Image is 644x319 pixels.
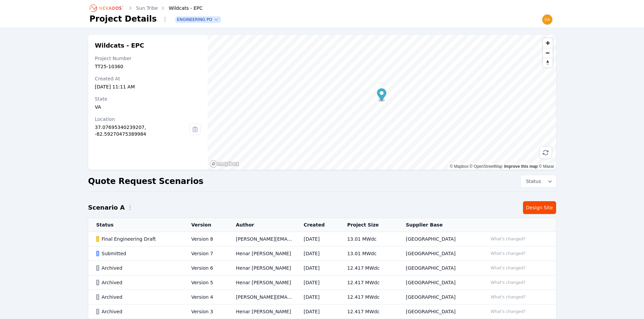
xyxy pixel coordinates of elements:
[88,203,125,212] h2: Scenario A
[523,201,556,214] a: Design Site
[96,250,180,257] div: Submitted
[95,63,201,70] div: TT25-10360
[88,232,556,246] tr: Final Engineering DraftVersion 8[PERSON_NAME][EMAIL_ADDRESS][PERSON_NAME][DOMAIN_NAME][DATE]13.01...
[542,14,553,25] img: daniel@nevados.solar
[339,261,398,275] td: 12.417 MWdc
[96,236,180,242] div: Final Engineering Draft
[339,246,398,261] td: 13.01 MWdc
[88,246,556,261] tr: SubmittedVersion 7Henar [PERSON_NAME][DATE]13.01 MWdc[GEOGRAPHIC_DATA]What's changed?
[339,232,398,246] td: 13.01 MWdc
[295,261,339,275] td: [DATE]
[228,304,295,319] td: Henar [PERSON_NAME]
[488,264,529,272] button: What's changed?
[208,35,556,170] canvas: Map
[95,124,190,137] div: 37.07695340239207, -82.59270475389984
[539,164,554,169] a: Maxar
[183,304,228,319] td: Version 3
[521,175,556,187] button: Status
[95,83,201,90] div: [DATE] 11:11 AM
[228,232,295,246] td: [PERSON_NAME][EMAIL_ADDRESS][PERSON_NAME][DOMAIN_NAME]
[339,275,398,290] td: 12.417 MWdc
[88,275,556,290] tr: ArchivedVersion 5Henar [PERSON_NAME][DATE]12.417 MWdc[GEOGRAPHIC_DATA]What's changed?
[398,218,480,232] th: Supplier Base
[183,261,228,275] td: Version 6
[159,5,202,11] div: Wildcats - EPC
[339,218,398,232] th: Project Size
[90,3,203,14] nav: Breadcrumb
[398,261,480,275] td: [GEOGRAPHIC_DATA]
[295,275,339,290] td: [DATE]
[504,164,538,169] a: Improve this map
[95,116,190,123] div: Location
[228,246,295,261] td: Henar [PERSON_NAME]
[95,104,201,110] div: VA
[95,42,201,50] h2: Wildcats - EPC
[228,218,295,232] th: Author
[96,294,180,300] div: Archived
[398,304,480,319] td: [GEOGRAPHIC_DATA]
[295,290,339,304] td: [DATE]
[398,275,480,290] td: [GEOGRAPHIC_DATA]
[88,218,183,232] th: Status
[488,279,529,286] button: What's changed?
[523,178,541,185] span: Status
[183,232,228,246] td: Version 8
[470,164,502,169] a: OpenStreetMap
[295,304,339,319] td: [DATE]
[88,290,556,304] tr: ArchivedVersion 4[PERSON_NAME][EMAIL_ADDRESS][PERSON_NAME][DOMAIN_NAME][DATE]12.417 MWdc[GEOGRAPH...
[295,218,339,232] th: Created
[339,304,398,319] td: 12.417 MWdc
[88,304,556,319] tr: ArchivedVersion 3Henar [PERSON_NAME][DATE]12.417 MWdc[GEOGRAPHIC_DATA]What's changed?
[339,290,398,304] td: 12.417 MWdc
[183,218,228,232] th: Version
[95,55,201,62] div: Project Number
[90,14,157,24] h1: Project Details
[96,279,180,286] div: Archived
[228,275,295,290] td: Henar [PERSON_NAME]
[398,290,480,304] td: [GEOGRAPHIC_DATA]
[183,275,228,290] td: Version 5
[295,246,339,261] td: [DATE]
[543,48,553,58] button: Zoom out
[228,290,295,304] td: [PERSON_NAME][EMAIL_ADDRESS][PERSON_NAME][DOMAIN_NAME]
[398,232,480,246] td: [GEOGRAPHIC_DATA]
[176,17,220,22] button: Engineering PO
[543,38,553,48] button: Zoom in
[88,176,204,187] h2: Quote Request Scenarios
[488,293,529,301] button: What's changed?
[95,96,201,102] div: State
[488,235,529,243] button: What's changed?
[210,160,239,168] a: Mapbox homepage
[377,88,386,102] div: Map marker
[398,246,480,261] td: [GEOGRAPHIC_DATA]
[96,265,180,271] div: Archived
[450,164,469,169] a: Mapbox
[136,5,158,11] a: Sun Tribe
[543,58,553,68] button: Reset bearing to north
[295,232,339,246] td: [DATE]
[96,308,180,315] div: Archived
[88,261,556,275] tr: ArchivedVersion 6Henar [PERSON_NAME][DATE]12.417 MWdc[GEOGRAPHIC_DATA]What's changed?
[488,308,529,315] button: What's changed?
[183,246,228,261] td: Version 7
[228,261,295,275] td: Henar [PERSON_NAME]
[95,75,201,82] div: Created At
[183,290,228,304] td: Version 4
[488,250,529,257] button: What's changed?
